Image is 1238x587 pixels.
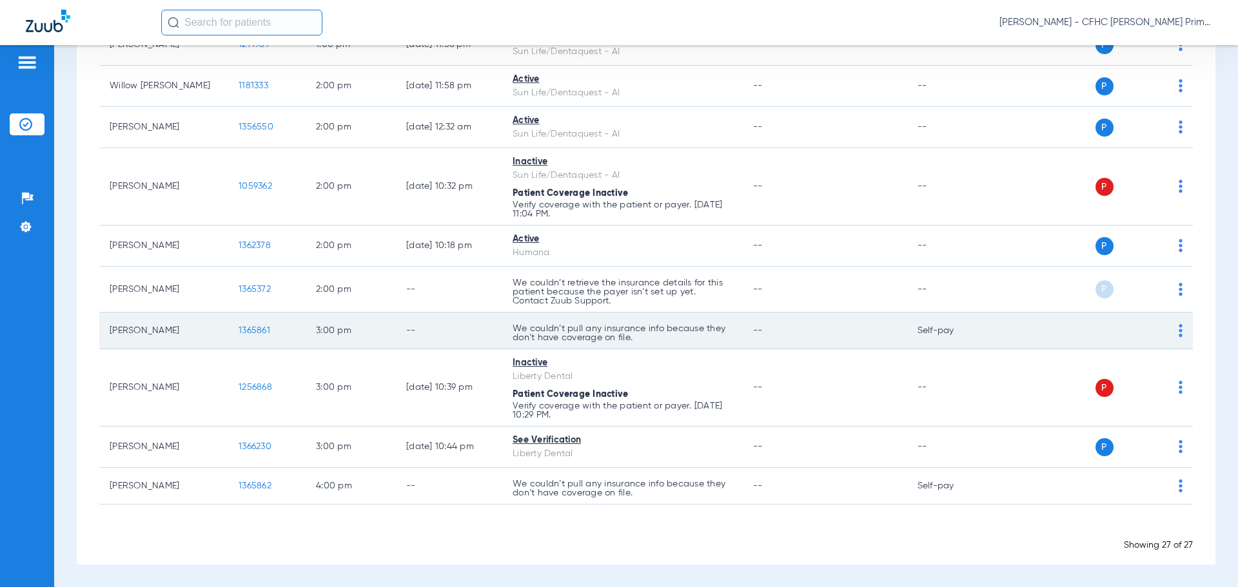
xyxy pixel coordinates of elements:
[239,326,270,335] span: 1365861
[907,148,994,226] td: --
[306,427,396,468] td: 3:00 PM
[1179,440,1183,453] img: group-dot-blue.svg
[99,107,228,148] td: [PERSON_NAME]
[1179,283,1183,296] img: group-dot-blue.svg
[1096,237,1114,255] span: P
[99,226,228,267] td: [PERSON_NAME]
[99,267,228,313] td: [PERSON_NAME]
[753,285,763,294] span: --
[753,241,763,250] span: --
[1096,379,1114,397] span: P
[99,24,228,66] td: [PERSON_NAME]
[999,16,1212,29] span: [PERSON_NAME] - CFHC [PERSON_NAME] Primary Care Dental
[239,81,268,90] span: 1181333
[513,401,732,419] p: Verify coverage with the patient or payer. [DATE] 10:29 PM.
[907,349,994,427] td: --
[99,313,228,349] td: [PERSON_NAME]
[396,66,502,107] td: [DATE] 11:58 PM
[396,349,502,427] td: [DATE] 10:39 PM
[513,155,732,169] div: Inactive
[907,427,994,468] td: --
[306,66,396,107] td: 2:00 PM
[306,148,396,226] td: 2:00 PM
[513,45,732,59] div: Sun Life/Dentaquest - AI
[1179,381,1183,394] img: group-dot-blue.svg
[99,427,228,468] td: [PERSON_NAME]
[1096,178,1114,196] span: P
[1096,438,1114,456] span: P
[396,148,502,226] td: [DATE] 10:32 PM
[396,313,502,349] td: --
[1179,120,1183,133] img: group-dot-blue.svg
[753,442,763,451] span: --
[1174,525,1238,587] iframe: Chat Widget
[161,10,322,35] input: Search for patients
[753,326,763,335] span: --
[396,226,502,267] td: [DATE] 10:18 PM
[513,447,732,461] div: Liberty Dental
[513,114,732,128] div: Active
[1179,239,1183,252] img: group-dot-blue.svg
[513,200,732,218] p: Verify coverage with the patient or payer. [DATE] 11:04 PM.
[513,189,628,198] span: Patient Coverage Inactive
[99,66,228,107] td: Willow [PERSON_NAME]
[513,246,732,260] div: Humana
[907,267,994,313] td: --
[1096,280,1114,298] span: P
[306,24,396,66] td: 1:00 PM
[26,10,70,32] img: Zuub Logo
[513,73,732,86] div: Active
[907,468,994,505] td: Self-pay
[513,479,732,497] p: We couldn’t pull any insurance info because they don’t have coverage on file.
[306,267,396,313] td: 2:00 PM
[513,356,732,370] div: Inactive
[513,128,732,141] div: Sun Life/Dentaquest - AI
[1124,541,1193,550] span: Showing 27 of 27
[1179,180,1183,193] img: group-dot-blue.svg
[306,226,396,267] td: 2:00 PM
[396,267,502,313] td: --
[306,468,396,505] td: 4:00 PM
[239,241,271,250] span: 1362378
[1179,479,1183,492] img: group-dot-blue.svg
[168,17,179,28] img: Search Icon
[396,427,502,468] td: [DATE] 10:44 PM
[907,226,994,267] td: --
[306,107,396,148] td: 2:00 PM
[396,468,502,505] td: --
[239,285,271,294] span: 1365372
[239,481,271,490] span: 1365862
[1096,119,1114,137] span: P
[239,122,273,131] span: 1356550
[513,434,732,447] div: See Verification
[753,81,763,90] span: --
[99,148,228,226] td: [PERSON_NAME]
[907,66,994,107] td: --
[1096,77,1114,95] span: P
[396,24,502,66] td: [DATE] 11:56 PM
[907,24,994,66] td: --
[99,349,228,427] td: [PERSON_NAME]
[239,442,271,451] span: 1366230
[17,55,37,70] img: hamburger-icon
[753,481,763,490] span: --
[513,390,628,399] span: Patient Coverage Inactive
[513,324,732,342] p: We couldn’t pull any insurance info because they don’t have coverage on file.
[753,383,763,392] span: --
[907,313,994,349] td: Self-pay
[907,107,994,148] td: --
[239,182,272,191] span: 1059362
[513,233,732,246] div: Active
[753,182,763,191] span: --
[306,349,396,427] td: 3:00 PM
[1179,324,1183,337] img: group-dot-blue.svg
[513,86,732,100] div: Sun Life/Dentaquest - AI
[99,468,228,505] td: [PERSON_NAME]
[513,278,732,305] p: We couldn’t retrieve the insurance details for this patient because the payer isn’t set up yet. C...
[513,370,732,383] div: Liberty Dental
[753,122,763,131] span: --
[513,169,732,182] div: Sun Life/Dentaquest - AI
[1179,79,1183,92] img: group-dot-blue.svg
[306,313,396,349] td: 3:00 PM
